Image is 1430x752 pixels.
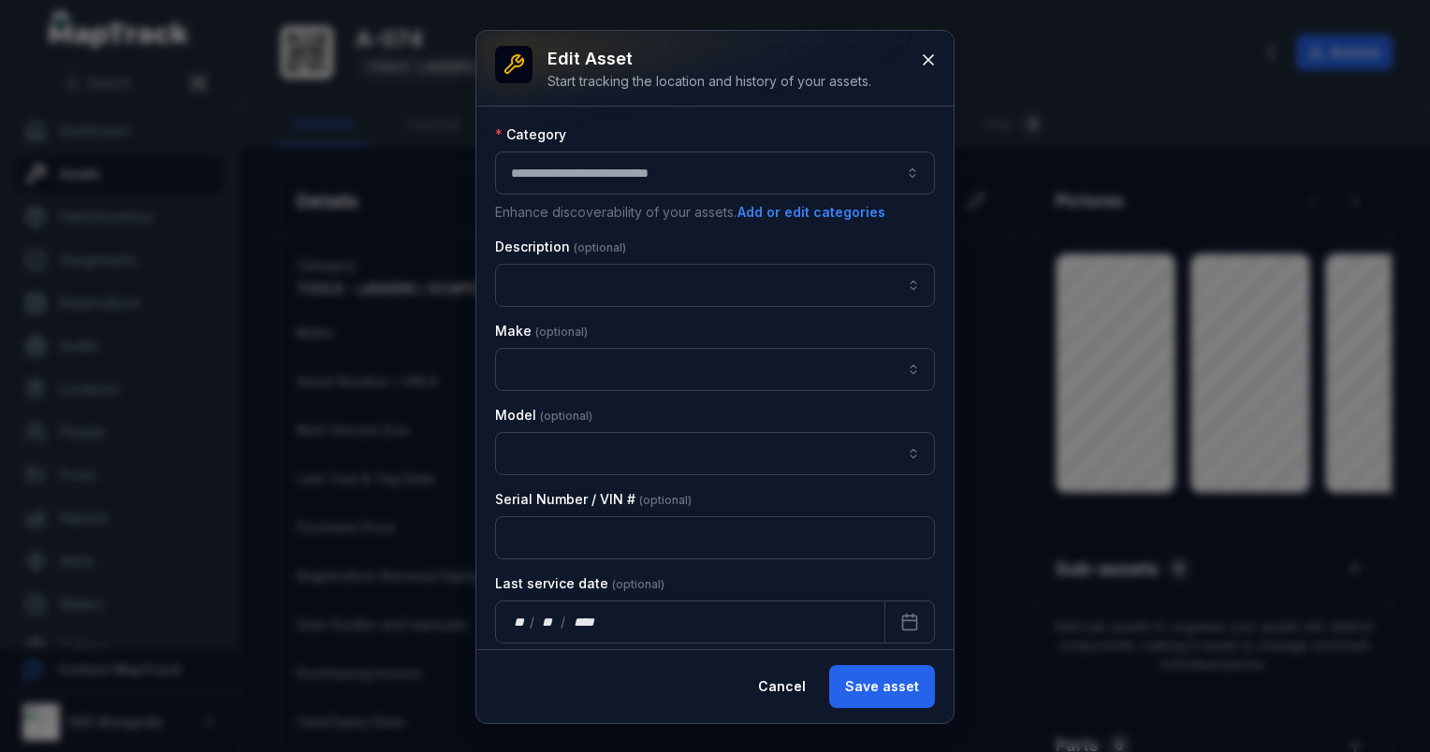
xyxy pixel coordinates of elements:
[547,72,871,91] div: Start tracking the location and history of your assets.
[495,406,592,425] label: Model
[536,613,562,631] div: month,
[495,322,588,340] label: Make
[495,238,626,256] label: Description
[495,574,664,593] label: Last service date
[495,264,935,307] input: asset-edit:description-label
[495,490,692,509] label: Serial Number / VIN #
[884,600,935,644] button: Calendar
[829,665,935,708] button: Save asset
[495,348,935,391] input: asset-edit:cf[2c9a1bd6-738d-4b2a-ac98-3f96f4078ca0]-label
[495,432,935,475] input: asset-edit:cf[372ede5e-5430-4034-be4c-3789af5fa247]-label
[547,46,871,72] h3: Edit asset
[742,665,822,708] button: Cancel
[561,613,567,631] div: /
[567,613,602,631] div: year,
[495,202,935,223] p: Enhance discoverability of your assets.
[737,202,886,223] button: Add or edit categories
[511,613,530,631] div: day,
[530,613,536,631] div: /
[495,125,566,144] label: Category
